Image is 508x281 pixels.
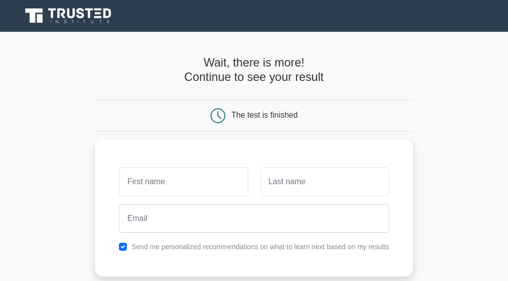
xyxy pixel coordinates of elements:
[95,56,413,83] h4: Wait, there is more! Continue to see your result
[119,204,389,233] input: Email
[131,243,389,251] label: Send me personalized recommendations on what to learn next based on my results
[260,167,389,196] input: Last name
[231,111,298,119] div: The test is finished
[119,167,248,196] input: First name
